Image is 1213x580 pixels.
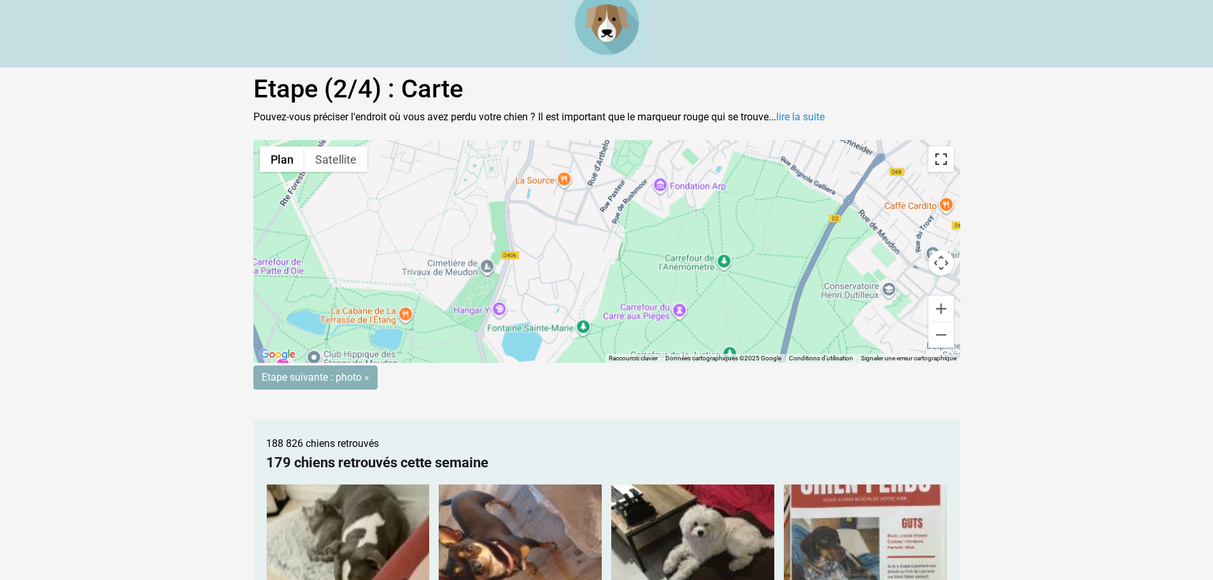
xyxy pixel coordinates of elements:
h1: Etape (2/4) : Carte [253,74,960,104]
button: Commandes de la caméra de la carte [928,250,954,276]
button: Raccourcis clavier [609,354,658,363]
p: Pouvez-vous préciser l'endroit où vous avez perdu votre chien ? Il est important que le marqueur ... [253,110,960,125]
button: Passer en plein écran [928,146,954,172]
a: Conditions d'utilisation (s'ouvre dans un nouvel onglet) [789,355,853,362]
button: Afficher un plan de ville [260,146,304,172]
a: Signaler une erreur cartographique [861,355,956,362]
span: ... [769,111,825,123]
h2: 179 chiens retrouvés cette semaine [266,455,947,471]
span: 188 826 chiens retrouvés [266,437,379,449]
img: Google [257,346,299,363]
button: Zoom arrière [928,322,954,348]
button: Afficher les images satellite [304,146,367,172]
input: Etape suivante : photo » [253,365,378,390]
a: Ouvrir cette zone dans Google Maps (dans une nouvelle fenêtre) [257,346,299,363]
a: lire la suite [776,111,825,123]
span: Données cartographiques ©2025 Google [665,355,781,362]
button: Zoom avant [928,296,954,322]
